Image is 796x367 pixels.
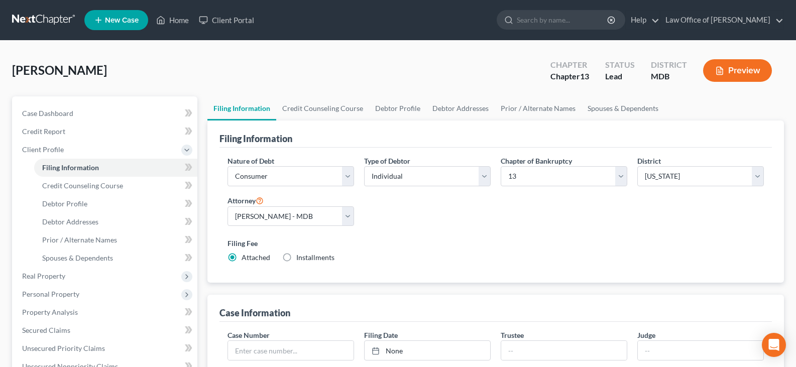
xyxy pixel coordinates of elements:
div: District [651,59,687,71]
a: Debtor Profile [369,96,426,120]
span: Debtor Profile [42,199,87,208]
div: Chapter [550,71,589,82]
div: Filing Information [219,133,292,145]
span: Secured Claims [22,326,70,334]
input: -- [638,341,763,360]
span: Case Dashboard [22,109,73,117]
a: Filing Information [34,159,197,177]
div: Chapter [550,59,589,71]
div: Lead [605,71,635,82]
input: Search by name... [517,11,609,29]
a: Debtor Profile [34,195,197,213]
a: Prior / Alternate Names [34,231,197,249]
span: Installments [296,253,334,262]
a: Filing Information [207,96,276,120]
a: Spouses & Dependents [582,96,664,120]
span: Client Profile [22,145,64,154]
span: 13 [580,71,589,81]
span: Credit Counseling Course [42,181,123,190]
span: Spouses & Dependents [42,254,113,262]
a: Prior / Alternate Names [495,96,582,120]
a: None [365,341,490,360]
span: [PERSON_NAME] [12,63,107,77]
span: Property Analysis [22,308,78,316]
label: Attorney [228,194,264,206]
input: -- [501,341,627,360]
a: Property Analysis [14,303,197,321]
span: Debtor Addresses [42,217,98,226]
label: Type of Debtor [364,156,410,166]
label: Chapter of Bankruptcy [501,156,572,166]
a: Debtor Addresses [426,96,495,120]
div: Case Information [219,307,290,319]
span: Unsecured Priority Claims [22,344,105,352]
a: Spouses & Dependents [34,249,197,267]
span: Personal Property [22,290,79,298]
a: Secured Claims [14,321,197,339]
span: Filing Information [42,163,99,172]
a: Debtor Addresses [34,213,197,231]
label: Case Number [228,330,270,340]
label: District [637,156,661,166]
span: Prior / Alternate Names [42,235,117,244]
div: MDB [651,71,687,82]
span: New Case [105,17,139,24]
a: Help [626,11,659,29]
a: Home [151,11,194,29]
label: Judge [637,330,655,340]
button: Preview [703,59,772,82]
a: Law Office of [PERSON_NAME] [660,11,783,29]
label: Nature of Debt [228,156,274,166]
a: Case Dashboard [14,104,197,123]
label: Filing Date [364,330,398,340]
a: Credit Report [14,123,197,141]
a: Credit Counseling Course [34,177,197,195]
span: Attached [242,253,270,262]
span: Credit Report [22,127,65,136]
div: Open Intercom Messenger [762,333,786,357]
label: Filing Fee [228,238,764,249]
label: Trustee [501,330,524,340]
a: Client Portal [194,11,259,29]
div: Status [605,59,635,71]
input: Enter case number... [228,341,354,360]
a: Credit Counseling Course [276,96,369,120]
a: Unsecured Priority Claims [14,339,197,357]
span: Real Property [22,272,65,280]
